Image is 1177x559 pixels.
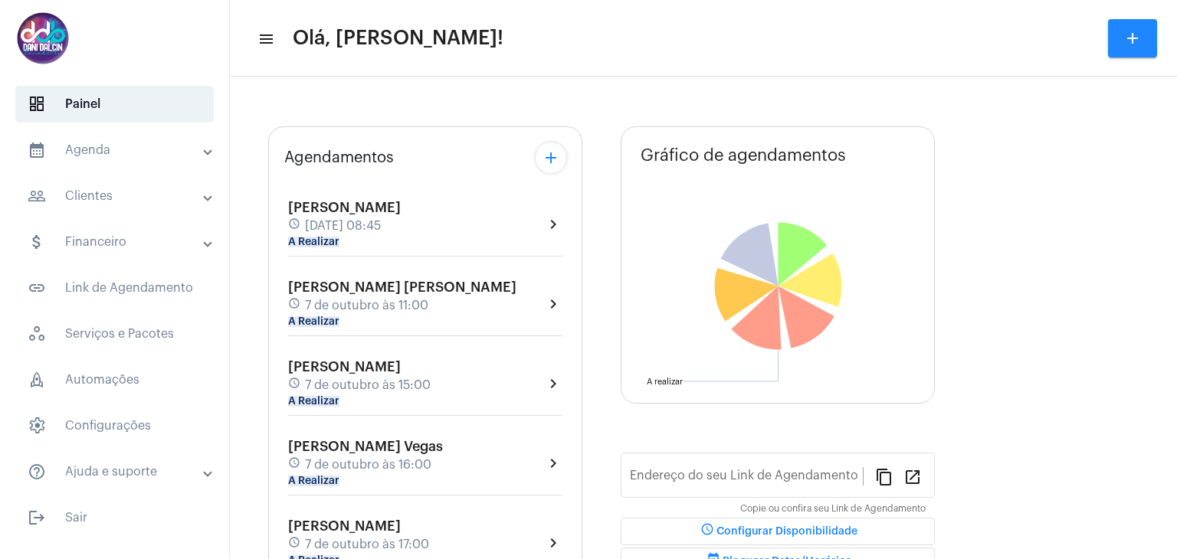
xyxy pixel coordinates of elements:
[28,508,46,527] mat-icon: sidenav icon
[305,299,428,312] span: 7 de outubro às 11:00
[544,215,562,234] mat-icon: chevron_right
[28,325,46,343] span: sidenav icon
[621,518,935,545] button: Configurar Disponibilidade
[305,378,431,392] span: 7 de outubro às 15:00
[257,30,273,48] mat-icon: sidenav icon
[28,463,46,481] mat-icon: sidenav icon
[9,453,229,490] mat-expansion-panel-header: sidenav iconAjuda e suporte
[9,178,229,214] mat-expansion-panel-header: sidenav iconClientes
[28,95,46,113] span: sidenav icon
[1123,29,1142,47] mat-icon: add
[544,374,562,393] mat-icon: chevron_right
[15,407,214,444] span: Configurações
[740,504,926,515] mat-hint: Copie ou confira seu Link de Agendamento
[288,456,302,473] mat-icon: schedule
[28,141,205,159] mat-panel-title: Agenda
[288,237,339,247] mat-chip: A Realizar
[28,141,46,159] mat-icon: sidenav icon
[28,233,46,251] mat-icon: sidenav icon
[544,454,562,472] mat-icon: chevron_right
[544,295,562,313] mat-icon: chevron_right
[293,26,503,51] span: Olá, [PERSON_NAME]!
[542,149,560,167] mat-icon: add
[288,280,516,294] span: [PERSON_NAME] [PERSON_NAME]
[305,458,431,472] span: 7 de outubro às 16:00
[641,146,846,165] span: Gráfico de agendamentos
[288,536,302,553] mat-icon: schedule
[28,187,205,205] mat-panel-title: Clientes
[288,377,302,394] mat-icon: schedule
[630,472,863,485] input: Link
[288,476,339,486] mat-chip: A Realizar
[15,86,214,123] span: Painel
[698,526,857,537] span: Configurar Disponibilidade
[288,297,302,314] mat-icon: schedule
[698,522,716,541] mat-icon: schedule
[15,361,214,398] span: Automações
[28,187,46,205] mat-icon: sidenav icon
[305,538,429,551] span: 7 de outubro às 17:00
[288,217,302,234] mat-icon: schedule
[288,360,401,374] span: [PERSON_NAME]
[284,149,394,166] span: Agendamentos
[9,224,229,260] mat-expansion-panel-header: sidenav iconFinanceiro
[28,371,46,389] span: sidenav icon
[15,315,214,352] span: Serviços e Pacotes
[288,201,401,214] span: [PERSON_NAME]
[12,8,74,69] img: 5016df74-caca-6049-816a-988d68c8aa82.png
[9,132,229,168] mat-expansion-panel-header: sidenav iconAgenda
[15,499,214,536] span: Sair
[28,279,46,297] mat-icon: sidenav icon
[544,534,562,552] mat-icon: chevron_right
[288,396,339,407] mat-chip: A Realizar
[28,233,205,251] mat-panel-title: Financeiro
[288,316,339,327] mat-chip: A Realizar
[28,417,46,435] span: sidenav icon
[903,467,922,485] mat-icon: open_in_new
[288,440,443,453] span: [PERSON_NAME] Vegas
[28,463,205,481] mat-panel-title: Ajuda e suporte
[875,467,893,485] mat-icon: content_copy
[647,378,683,386] text: A realizar
[288,519,401,533] span: [PERSON_NAME]
[305,219,381,233] span: [DATE] 08:45
[15,270,214,306] span: Link de Agendamento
